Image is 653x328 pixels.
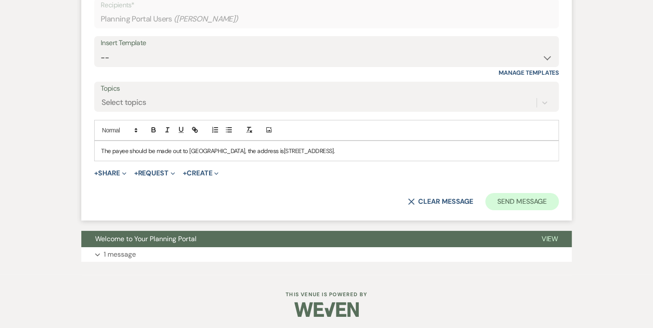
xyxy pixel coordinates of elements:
span: + [134,170,138,177]
span: Welcome to Your Planning Portal [95,234,197,243]
button: Send Message [485,193,559,210]
button: Create [183,170,219,177]
div: Insert Template [101,37,552,49]
div: Planning Portal Users [101,11,552,28]
span: [STREET_ADDRESS] [284,147,334,155]
button: Request [134,170,175,177]
span: + [94,170,98,177]
button: 1 message [81,247,572,262]
button: View [527,231,572,247]
span: View [541,234,558,243]
label: Topics [101,83,552,95]
p: The payee should be made out to [GEOGRAPHIC_DATA], the address is . [101,146,552,156]
button: Clear message [408,198,473,205]
img: Weven Logo [294,294,359,325]
div: Select topics [102,97,146,109]
span: ( [PERSON_NAME] ) [174,13,238,25]
p: 1 message [104,249,136,260]
a: Manage Templates [499,69,559,77]
button: Welcome to Your Planning Portal [81,231,527,247]
button: Share [94,170,126,177]
span: + [183,170,187,177]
